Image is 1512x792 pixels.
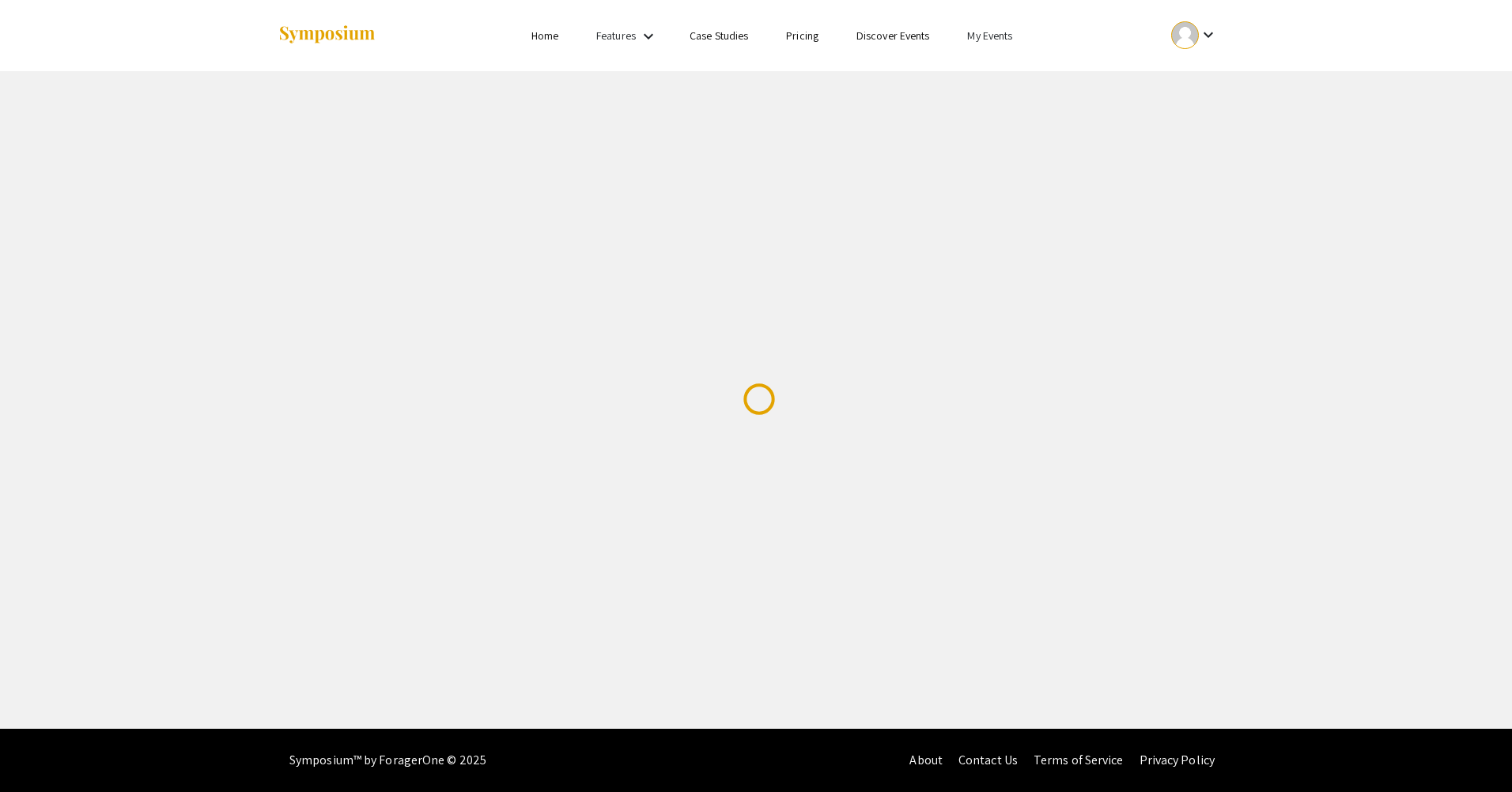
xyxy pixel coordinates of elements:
a: Terms of Service [1034,752,1124,768]
div: Symposium™ by ForagerOne © 2025 [289,729,486,792]
a: Contact Us [958,752,1018,768]
img: Symposium by ForagerOne [278,25,376,46]
button: Expand account dropdown [1155,17,1234,53]
a: Home [531,28,558,43]
mat-icon: Expand account dropdown [1199,25,1218,44]
a: Pricing [786,28,818,43]
a: Discover Events [856,28,930,43]
a: My Events [967,28,1012,43]
mat-icon: Expand Features list [639,27,658,46]
a: Case Studies [690,28,748,43]
a: Features [596,28,636,43]
a: About [909,752,943,768]
a: Privacy Policy [1140,752,1215,768]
